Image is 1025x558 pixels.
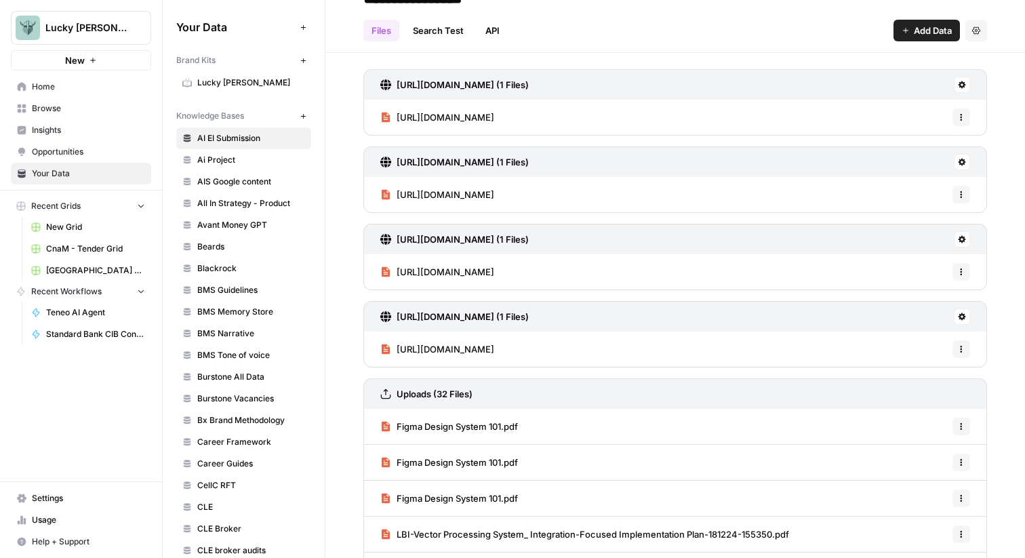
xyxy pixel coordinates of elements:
[197,479,305,492] span: CellC RFT
[397,265,494,279] span: [URL][DOMAIN_NAME]
[397,188,494,201] span: [URL][DOMAIN_NAME]
[46,243,145,255] span: CnaM - Tender Grid
[397,233,529,246] h3: [URL][DOMAIN_NAME] (1 Files)
[380,332,494,367] a: [URL][DOMAIN_NAME]
[11,11,151,45] button: Workspace: Lucky Beard
[32,536,145,548] span: Help + Support
[380,177,494,212] a: [URL][DOMAIN_NAME]
[397,492,518,505] span: Figma Design System 101.pdf
[197,414,305,426] span: Bx Brand Methodology
[45,21,127,35] span: Lucky [PERSON_NAME]
[11,509,151,531] a: Usage
[46,328,145,340] span: Standard Bank CIB Connected Experiences
[176,236,311,258] a: Beards
[46,264,145,277] span: [GEOGRAPHIC_DATA] Tender - Stories
[46,306,145,319] span: Teneo AI Agent
[11,163,151,184] a: Your Data
[32,492,145,504] span: Settings
[176,431,311,453] a: Career Framework
[397,527,789,541] span: LBI-Vector Processing System_ Integration-Focused Implementation Plan-181224-155350.pdf
[914,24,952,37] span: Add Data
[397,155,529,169] h3: [URL][DOMAIN_NAME] (1 Files)
[176,149,311,171] a: Ai Project
[176,127,311,149] a: AI EI Submission
[397,310,529,323] h3: [URL][DOMAIN_NAME] (1 Files)
[197,154,305,166] span: Ai Project
[380,517,789,552] a: LBI-Vector Processing System_ Integration-Focused Implementation Plan-181224-155350.pdf
[176,344,311,366] a: BMS Tone of voice
[197,501,305,513] span: CLE
[11,487,151,509] a: Settings
[65,54,85,67] span: New
[397,387,473,401] h3: Uploads (32 Files)
[176,301,311,323] a: BMS Memory Store
[32,167,145,180] span: Your Data
[11,98,151,119] a: Browse
[11,76,151,98] a: Home
[197,306,305,318] span: BMS Memory Store
[197,523,305,535] span: CLE Broker
[176,19,295,35] span: Your Data
[477,20,508,41] a: API
[397,78,529,92] h3: [URL][DOMAIN_NAME] (1 Files)
[380,481,518,516] a: Figma Design System 101.pdf
[11,119,151,141] a: Insights
[46,221,145,233] span: New Grid
[31,200,81,212] span: Recent Grids
[176,475,311,496] a: CellC RFT
[32,124,145,136] span: Insights
[380,302,529,332] a: [URL][DOMAIN_NAME] (1 Files)
[197,284,305,296] span: BMS Guidelines
[25,260,151,281] a: [GEOGRAPHIC_DATA] Tender - Stories
[380,409,518,444] a: Figma Design System 101.pdf
[32,81,145,93] span: Home
[893,20,960,41] button: Add Data
[176,54,216,66] span: Brand Kits
[197,349,305,361] span: BMS Tone of voice
[397,456,518,469] span: Figma Design System 101.pdf
[31,285,102,298] span: Recent Workflows
[32,146,145,158] span: Opportunities
[397,420,518,433] span: Figma Design System 101.pdf
[197,458,305,470] span: Career Guides
[176,193,311,214] a: All In Strategy - Product
[176,496,311,518] a: CLE
[380,379,473,409] a: Uploads (32 Files)
[11,196,151,216] button: Recent Grids
[197,393,305,405] span: Burstone Vacancies
[380,147,529,177] a: [URL][DOMAIN_NAME] (1 Files)
[176,72,311,94] a: Lucky [PERSON_NAME]
[176,518,311,540] a: CLE Broker
[25,302,151,323] a: Teneo AI Agent
[11,531,151,553] button: Help + Support
[380,70,529,100] a: [URL][DOMAIN_NAME] (1 Files)
[405,20,472,41] a: Search Test
[25,216,151,238] a: New Grid
[380,445,518,480] a: Figma Design System 101.pdf
[197,77,305,89] span: Lucky [PERSON_NAME]
[176,453,311,475] a: Career Guides
[176,323,311,344] a: BMS Narrative
[380,100,494,135] a: [URL][DOMAIN_NAME]
[176,110,244,122] span: Knowledge Bases
[197,371,305,383] span: Burstone All Data
[197,262,305,275] span: Blackrock
[176,214,311,236] a: Avant Money GPT
[176,388,311,410] a: Burstone Vacancies
[197,544,305,557] span: CLE broker audits
[380,254,494,290] a: [URL][DOMAIN_NAME]
[380,224,529,254] a: [URL][DOMAIN_NAME] (1 Files)
[25,238,151,260] a: CnaM - Tender Grid
[11,141,151,163] a: Opportunities
[25,323,151,345] a: Standard Bank CIB Connected Experiences
[197,436,305,448] span: Career Framework
[176,258,311,279] a: Blackrock
[11,50,151,71] button: New
[16,16,40,40] img: Lucky Beard Logo
[197,132,305,144] span: AI EI Submission
[197,219,305,231] span: Avant Money GPT
[197,241,305,253] span: Beards
[176,366,311,388] a: Burstone All Data
[176,410,311,431] a: Bx Brand Methodology
[176,171,311,193] a: AIS Google content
